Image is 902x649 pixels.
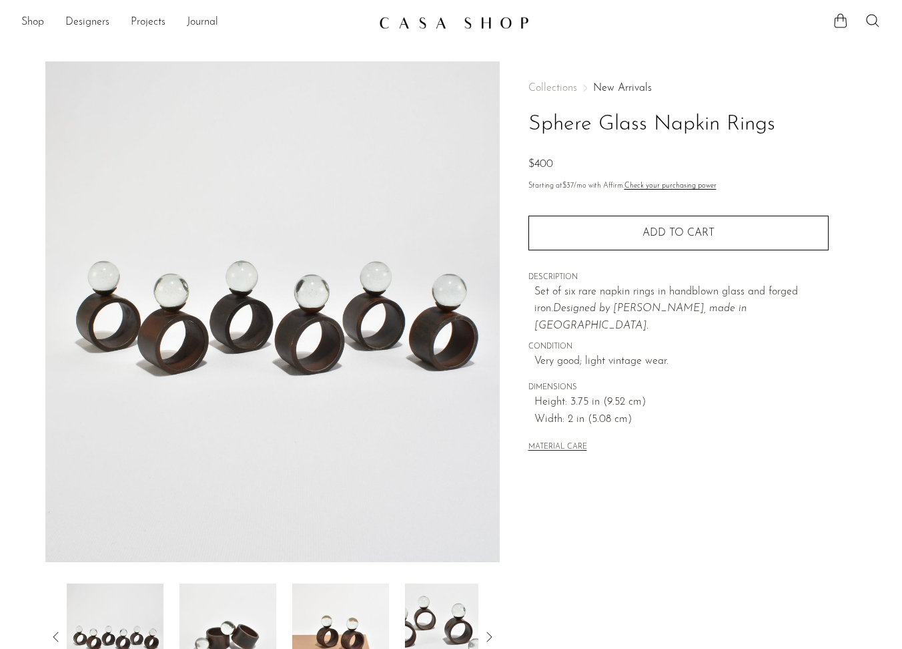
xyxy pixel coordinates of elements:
[187,14,218,31] a: Journal
[528,83,577,93] span: Collections
[528,272,829,284] span: DESCRIPTION
[534,353,829,371] span: Very good; light vintage wear.
[528,180,829,192] p: Starting at /mo with Affirm.
[528,341,829,353] span: CONDITION
[21,11,368,34] ul: NEW HEADER MENU
[528,443,587,453] button: MATERIAL CARE
[562,182,574,190] span: $37
[624,182,717,190] a: Check your purchasing power - Learn more about Affirm Financing (opens in modal)
[642,228,715,238] span: Add to cart
[528,382,829,394] span: DIMENSIONS
[528,216,829,250] button: Add to cart
[45,61,500,562] img: Sphere Glass Napkin Rings
[528,159,553,170] span: $400
[534,394,829,411] span: Height: 3.75 in (9.52 cm)
[528,107,829,142] h1: Sphere Glass Napkin Rings
[65,14,109,31] a: Designers
[534,411,829,429] span: Width: 2 in (5.08 cm)
[528,83,829,93] nav: Breadcrumbs
[21,11,368,34] nav: Desktop navigation
[21,14,44,31] a: Shop
[593,83,652,93] a: New Arrivals
[534,303,747,331] em: Designed by [PERSON_NAME], made in [GEOGRAPHIC_DATA].
[131,14,165,31] a: Projects
[534,284,829,335] p: Set of six rare napkin rings in handblown glass and forged iron.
